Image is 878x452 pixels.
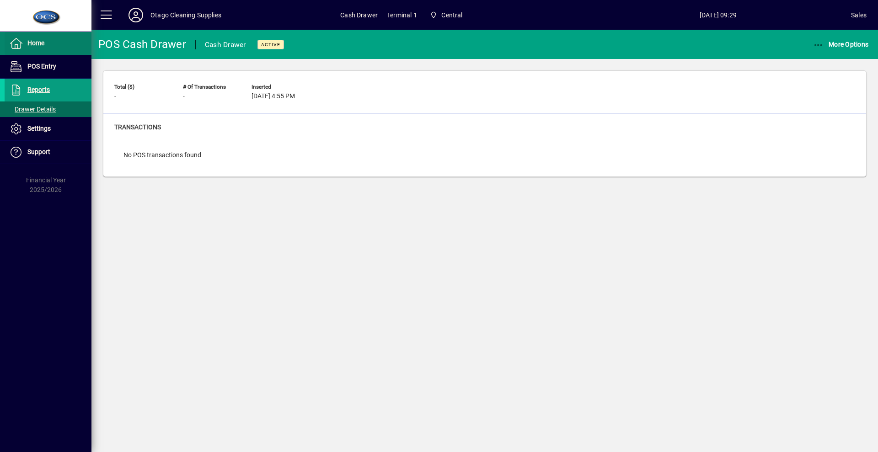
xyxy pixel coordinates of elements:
[98,37,186,52] div: POS Cash Drawer
[114,84,169,90] span: Total ($)
[5,55,91,78] a: POS Entry
[5,101,91,117] a: Drawer Details
[813,41,869,48] span: More Options
[811,36,871,53] button: More Options
[441,8,462,22] span: Central
[121,7,150,23] button: Profile
[205,37,246,52] div: Cash Drawer
[183,93,185,100] span: -
[851,8,867,22] div: Sales
[585,8,851,22] span: [DATE] 09:29
[114,141,210,169] div: No POS transactions found
[252,84,306,90] span: Inserted
[387,8,417,22] span: Terminal 1
[252,93,295,100] span: [DATE] 4:55 PM
[183,84,238,90] span: # of Transactions
[114,93,116,100] span: -
[27,148,50,155] span: Support
[27,86,50,93] span: Reports
[9,106,56,113] span: Drawer Details
[5,32,91,55] a: Home
[5,141,91,164] a: Support
[261,42,280,48] span: Active
[340,8,378,22] span: Cash Drawer
[27,63,56,70] span: POS Entry
[5,117,91,140] a: Settings
[27,125,51,132] span: Settings
[426,7,466,23] span: Central
[27,39,44,47] span: Home
[114,123,161,131] span: Transactions
[150,8,221,22] div: Otago Cleaning Supplies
